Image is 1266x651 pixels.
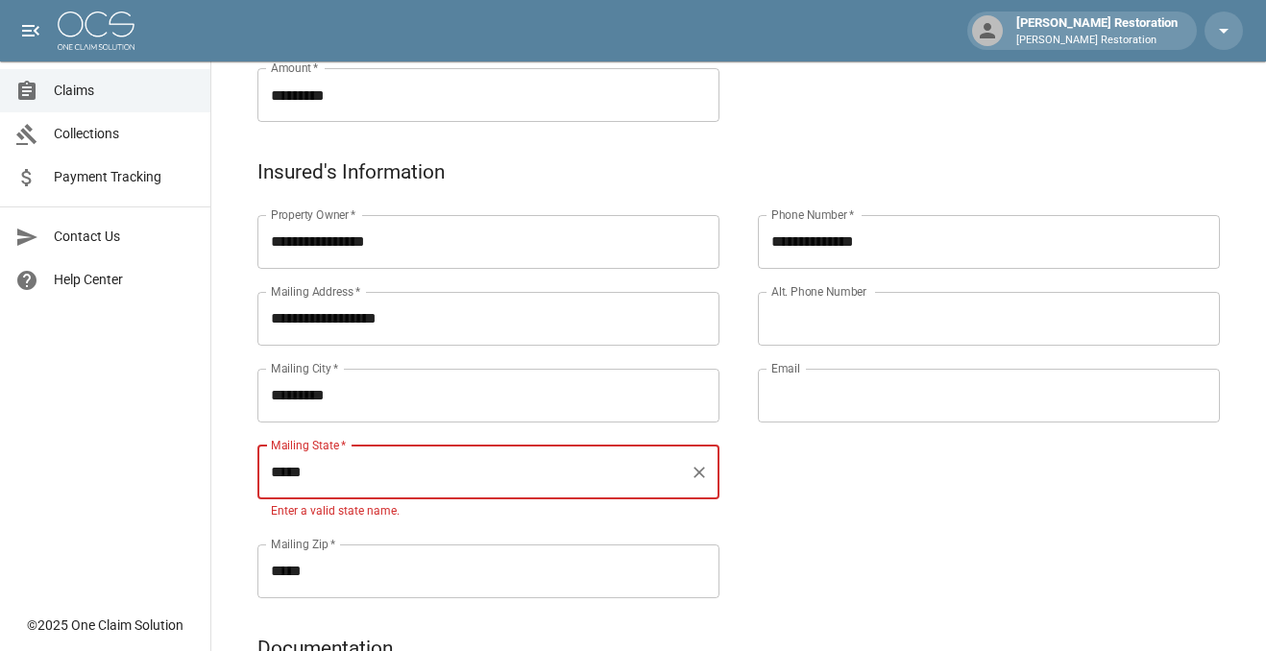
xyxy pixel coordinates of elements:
label: Mailing State [271,437,346,453]
label: Mailing Zip [271,536,336,552]
label: Phone Number [771,206,854,223]
img: ocs-logo-white-transparent.png [58,12,134,50]
span: Help Center [54,270,195,290]
label: Mailing City [271,360,339,376]
p: [PERSON_NAME] Restoration [1016,33,1178,49]
span: Collections [54,124,195,144]
p: Enter a valid state name. [271,502,706,521]
label: Email [771,360,800,376]
label: Mailing Address [271,283,360,300]
div: [PERSON_NAME] Restoration [1009,13,1185,48]
span: Claims [54,81,195,101]
span: Contact Us [54,227,195,247]
span: Payment Tracking [54,167,195,187]
label: Property Owner [271,206,356,223]
button: Clear [686,459,713,486]
div: © 2025 One Claim Solution [27,615,183,635]
label: Amount [271,60,319,76]
label: Alt. Phone Number [771,283,866,300]
button: open drawer [12,12,50,50]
